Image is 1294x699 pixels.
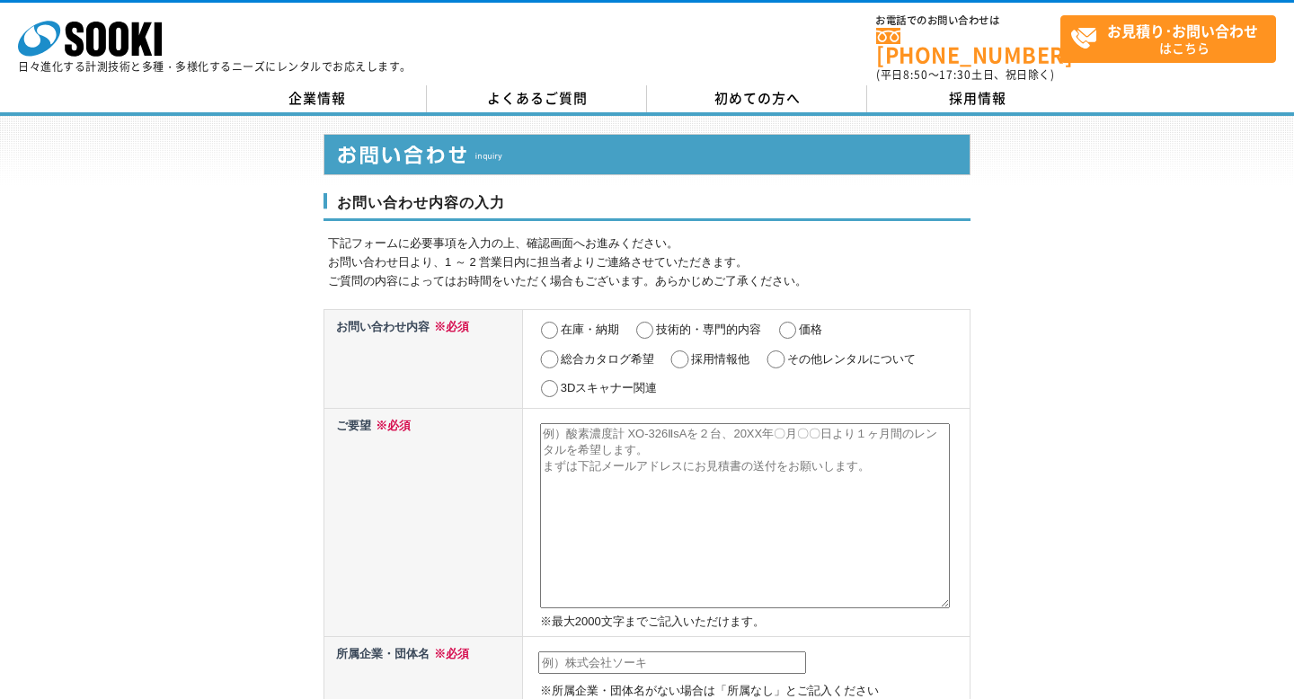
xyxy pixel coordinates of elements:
span: (平日 ～ 土日、祝日除く) [876,66,1054,83]
label: 総合カタログ希望 [561,352,654,366]
label: 在庫・納期 [561,323,619,336]
h3: お問い合わせ内容の入力 [323,193,970,222]
a: 企業情報 [207,85,427,112]
span: 8:50 [903,66,928,83]
span: ※必須 [430,320,469,333]
span: ※必須 [371,419,411,432]
span: 17:30 [939,66,971,83]
p: 日々進化する計測技術と多種・多様化するニーズにレンタルでお応えします。 [18,61,412,72]
label: 価格 [799,323,822,336]
label: その他レンタルについて [787,352,916,366]
span: はこちら [1070,16,1275,61]
label: 技術的・専門的内容 [656,323,761,336]
label: 採用情報他 [691,352,749,366]
span: 初めての方へ [714,88,801,108]
span: お電話でのお問い合わせは [876,15,1060,26]
a: お見積り･お問い合わせはこちら [1060,15,1276,63]
strong: お見積り･お問い合わせ [1107,20,1258,41]
label: 3Dスキャナー関連 [561,381,658,394]
a: よくあるご質問 [427,85,647,112]
p: ※最大2000文字までご記入いただけます。 [540,613,966,632]
img: お問い合わせ [323,134,970,175]
a: [PHONE_NUMBER] [876,28,1060,65]
span: ※必須 [430,647,469,660]
input: 例）株式会社ソーキ [538,651,806,675]
p: 下記フォームに必要事項を入力の上、確認画面へお進みください。 お問い合わせ日より、1 ～ 2 営業日内に担当者よりご連絡させていただきます。 ご質問の内容によってはお時間をいただく場合もございま... [328,234,970,290]
a: 採用情報 [867,85,1087,112]
th: ご要望 [324,408,523,636]
a: 初めての方へ [647,85,867,112]
th: お問い合わせ内容 [324,309,523,408]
